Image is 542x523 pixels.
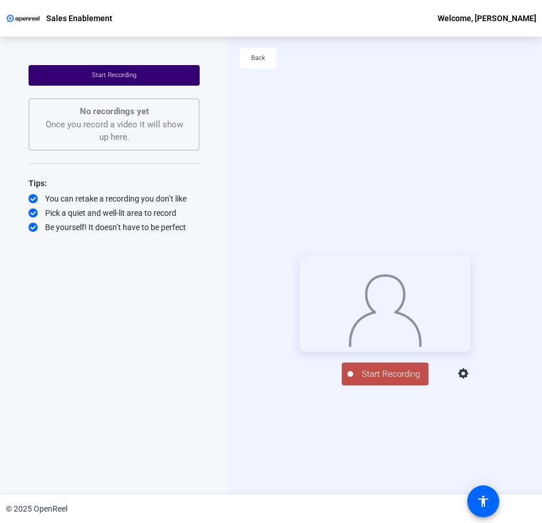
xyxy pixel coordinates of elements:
img: overlay [348,270,422,347]
span: Back [251,50,265,67]
p: Sales Enablement [46,11,112,25]
p: No recordings yet [41,105,187,118]
div: You can retake a recording you don’t like [29,193,200,204]
div: Pick a quiet and well-lit area to record [29,207,200,219]
div: Tips: [29,176,200,190]
mat-icon: accessibility [476,494,490,508]
img: OpenReel logo [6,13,41,24]
div: Be yourself! It doesn’t have to be perfect [29,222,200,233]
button: Back [240,48,276,69]
span: Start Recording [92,71,136,79]
div: Welcome, [PERSON_NAME] [438,11,536,25]
div: © 2025 OpenReel [6,503,67,515]
div: Once you record a video it will show up here. [41,105,187,144]
span: Start Recording [353,368,428,381]
button: Start Recording [342,363,428,385]
button: Start Recording [29,65,200,86]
